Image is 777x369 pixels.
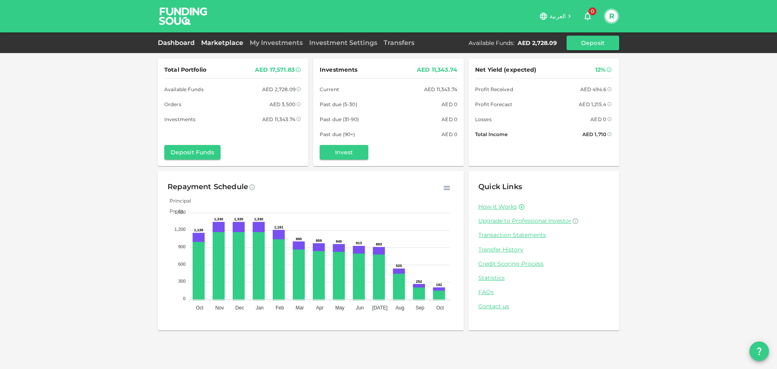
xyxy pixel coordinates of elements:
[580,8,596,24] button: 0
[475,115,492,124] span: Losses
[335,305,344,311] tspan: May
[567,36,619,50] button: Deposit
[478,182,522,191] span: Quick Links
[163,198,191,204] span: Principal
[580,85,606,94] div: AED 494.6
[475,130,507,139] span: Total Income
[262,85,295,94] div: AED 2,728.09
[164,65,206,75] span: Total Portfolio
[255,65,295,75] div: AED 17,571.83
[246,39,306,47] a: My Investments
[320,85,339,94] span: Current
[442,115,457,124] div: AED 0
[178,262,185,267] tspan: 600
[164,145,221,160] button: Deposit Funds
[436,305,444,311] tspan: Oct
[164,85,204,94] span: Available Funds
[579,100,606,109] div: AED 1,215.4
[174,227,186,232] tspan: 1,200
[518,39,557,47] div: AED 2,728.09
[442,130,457,139] div: AED 0
[158,39,198,47] a: Dashboard
[316,305,324,311] tspan: Apr
[174,210,186,215] tspan: 1,500
[380,39,418,47] a: Transfers
[356,305,364,311] tspan: Jun
[749,341,769,361] button: question
[590,115,606,124] div: AED 0
[475,65,537,75] span: Net Yield (expected)
[424,85,457,94] div: AED 11,343.74
[417,65,457,75] div: AED 11,343.74
[396,305,404,311] tspan: Aug
[320,145,368,160] button: Invest
[478,231,609,239] a: Transaction Statements
[416,305,425,311] tspan: Sep
[320,115,359,124] span: Past due (31-90)
[306,39,380,47] a: Investment Settings
[320,65,357,75] span: Investments
[320,100,357,109] span: Past due (5-30)
[215,305,224,311] tspan: Nov
[295,305,304,311] tspan: Mar
[168,181,248,194] div: Repayment Schedule
[478,274,609,282] a: Statistics
[372,305,388,311] tspan: [DATE]
[478,217,609,225] a: Upgrade to Professional Investor
[164,100,181,109] span: Orders
[262,115,295,124] div: AED 11,343.74
[163,208,183,214] span: Profit
[320,130,355,139] span: Past due (90+)
[236,305,244,311] tspan: Dec
[469,39,514,47] div: Available Funds :
[178,244,185,249] tspan: 900
[588,7,597,15] span: 0
[178,279,185,284] tspan: 300
[478,203,517,211] a: How it Works
[475,85,513,94] span: Profit Received
[582,130,606,139] div: AED 1,710
[478,260,609,268] a: Credit Scoring Process
[478,288,609,296] a: FAQs
[196,305,204,311] tspan: Oct
[256,305,263,311] tspan: Jan
[183,296,185,301] tspan: 0
[442,100,457,109] div: AED 0
[605,10,618,22] button: R
[595,65,605,75] div: 12%
[478,217,571,224] span: Upgrade to Professional Investor
[475,100,512,109] span: Profit Forecast
[478,246,609,254] a: Transfer History
[198,39,246,47] a: Marketplace
[164,115,195,124] span: Investments
[270,100,295,109] div: AED 3,500
[276,305,284,311] tspan: Feb
[550,13,566,20] span: العربية
[478,303,609,310] a: Contact us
